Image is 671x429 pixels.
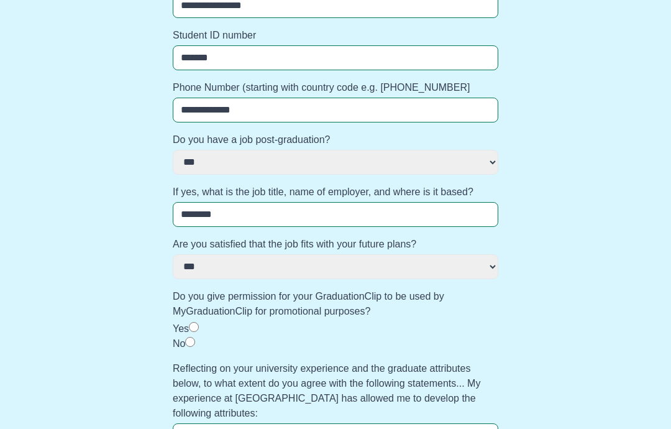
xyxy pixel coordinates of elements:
label: Do you have a job post-graduation? [173,132,498,147]
label: Student ID number [173,28,498,43]
label: Do you give permission for your GraduationClip to be used by MyGraduationClip for promotional pur... [173,289,498,319]
label: Yes [173,323,189,334]
label: Reflecting on your university experience and the graduate attributes below, to what extent do you... [173,361,498,421]
label: If yes, what is the job title, name of employer, and where is it based? [173,185,498,200]
label: Phone Number (starting with country code e.g. [PHONE_NUMBER] [173,80,498,95]
label: Are you satisfied that the job fits with your future plans? [173,237,498,252]
label: No [173,338,185,349]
